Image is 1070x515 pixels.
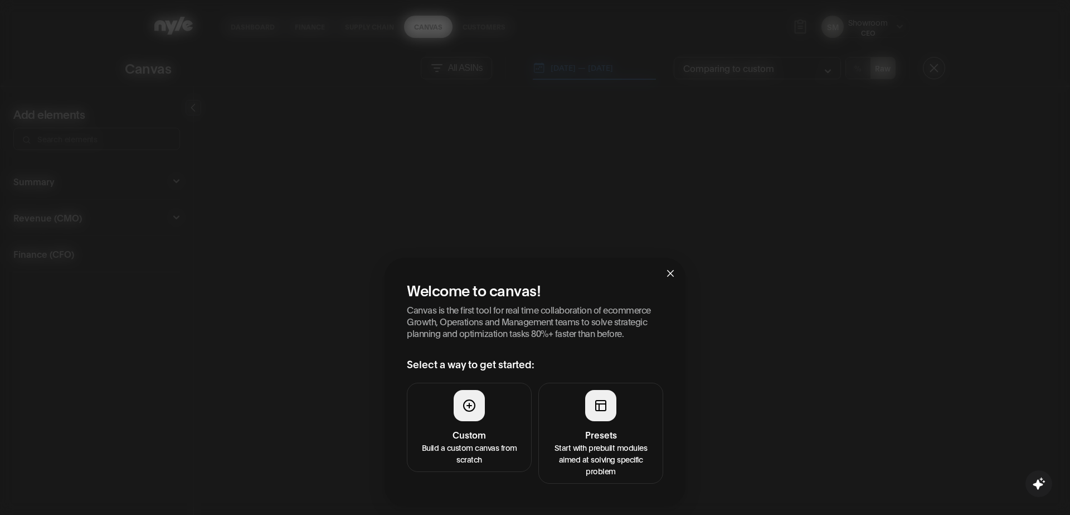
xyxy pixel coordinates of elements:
[407,383,532,472] button: CustomBuild a custom canvas from scratch
[546,428,656,441] h4: Presets
[666,269,675,278] span: close
[407,280,663,299] h2: Welcome to canvas!
[414,428,524,441] h4: Custom
[546,441,656,477] p: Start with prebuilt modules aimed at solving specific problem
[414,441,524,465] p: Build a custom canvas from scratch
[655,258,685,288] button: Close
[538,383,663,484] button: PresetsStart with prebuilt modules aimed at solving specific problem
[407,357,663,372] h3: Select a way to get started:
[407,304,663,339] p: Canvas is the first tool for real time collaboration of ecommerce Growth, Operations and Manageme...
